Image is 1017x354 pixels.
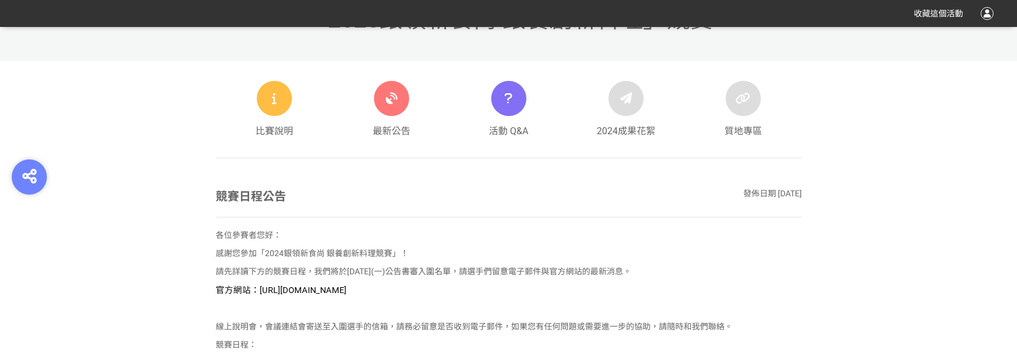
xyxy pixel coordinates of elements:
[216,285,346,295] span: 官方網站：[URL][DOMAIN_NAME]
[725,124,762,138] span: 質地專區
[256,124,293,138] span: 比賽說明
[597,124,655,138] span: 2024成果花絮
[216,265,802,278] p: 請先詳讀下方的競賽日程，我們將於[DATE](一)公告書審入圍名單，請選手們留意電子郵件與官方網站的最新消息。
[685,61,802,158] a: 質地專區
[450,61,567,158] a: 活動 Q&A
[333,61,450,158] a: 最新公告
[216,229,802,241] p: 各位參賽者您好：
[216,188,286,205] div: 競賽日程公告
[914,9,963,18] span: 收藏這個活動
[216,61,333,158] a: 比賽說明
[216,321,802,333] p: 線上說明會，會議連結會寄送至入圍選手的信箱，請務必留意是否收到電子郵件，如果您有任何問題或需要進一步的協助，請隨時和我們聯絡。
[216,339,802,351] p: 競賽日程：
[489,124,528,138] span: 活動 Q&A
[373,124,410,138] span: 最新公告
[743,188,802,205] div: 發佈日期 [DATE]
[567,61,685,158] a: 2024成果花絮
[216,247,802,260] p: 感謝您參加「2024銀領新食尚 銀養創新料理競賽」！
